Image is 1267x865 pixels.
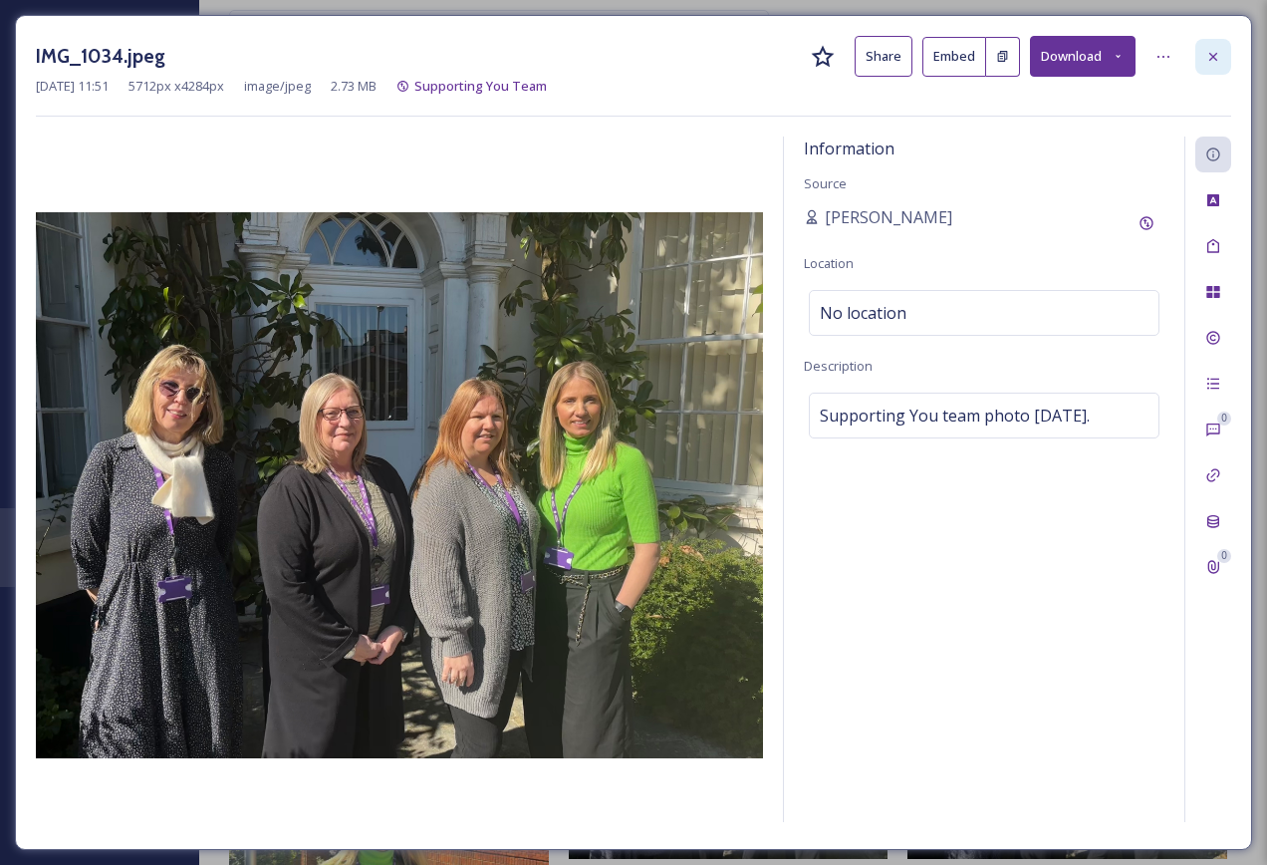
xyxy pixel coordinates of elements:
span: [DATE] 11:51 [36,77,109,96]
span: [PERSON_NAME] [825,205,952,229]
button: Embed [922,37,986,77]
span: 2.73 MB [331,77,377,96]
span: 5712 px x 4284 px [128,77,224,96]
span: Location [804,254,854,272]
div: 0 [1217,549,1231,563]
span: No location [820,301,906,325]
span: Supporting You Team [414,77,547,95]
span: Description [804,357,873,375]
span: image/jpeg [244,77,311,96]
h3: IMG_1034.jpeg [36,42,165,71]
span: Information [804,138,894,159]
button: Share [855,36,912,77]
span: Supporting You team photo [DATE]. [820,404,1090,428]
div: 0 [1217,412,1231,426]
button: Download [1030,36,1136,77]
span: Source [804,174,847,192]
img: IMG_1034.jpeg [36,212,763,758]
